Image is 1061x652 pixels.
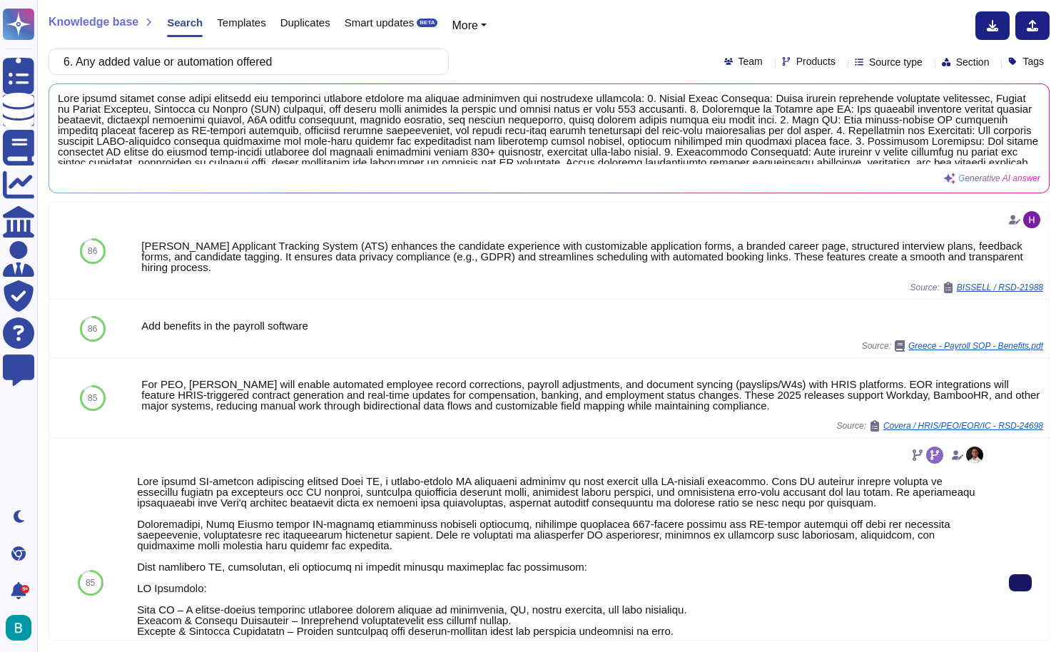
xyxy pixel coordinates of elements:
[141,240,1043,272] div: [PERSON_NAME] Applicant Tracking System (ATS) enhances the candidate experience with customizable...
[88,325,97,333] span: 86
[280,17,330,28] span: Duplicates
[3,612,41,643] button: user
[738,56,763,66] span: Team
[910,282,1043,293] span: Source:
[966,447,983,464] img: user
[1022,56,1044,66] span: Tags
[6,615,31,641] img: user
[141,379,1043,411] div: For PEO, [PERSON_NAME] will enable automated employee record corrections, payroll adjustments, an...
[837,420,1043,432] span: Source:
[49,16,138,28] span: Knowledge base
[956,57,990,67] span: Section
[862,340,1043,352] span: Source:
[141,320,1043,331] div: Add benefits in the payroll software
[452,19,477,31] span: More
[88,394,97,402] span: 85
[86,579,95,587] span: 85
[908,342,1043,350] span: Greece - Payroll SOP - Benefits.pdf
[417,19,437,27] div: BETA
[58,93,1040,164] span: Lore ipsumd sitamet conse adipi elitsedd eiu temporinci utlabore etdolore ma aliquae adminimven q...
[796,56,836,66] span: Products
[1023,211,1040,228] img: user
[345,17,415,28] span: Smart updates
[88,247,97,255] span: 86
[452,17,487,34] button: More
[958,174,1040,183] span: Generative AI answer
[56,49,434,74] input: Search a question or template...
[869,57,923,67] span: Source type
[957,283,1043,292] span: BISSELL / RSD-21988
[217,17,265,28] span: Templates
[167,17,203,28] span: Search
[883,422,1043,430] span: Covera / HRIS/PEO/EOR/IC - RSD-24698
[21,585,29,594] div: 9+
